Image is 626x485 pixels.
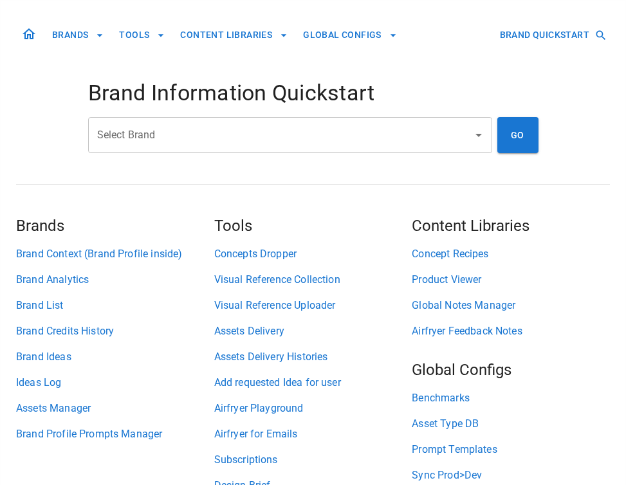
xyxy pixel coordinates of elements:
[88,80,539,107] h4: Brand Information Quickstart
[298,23,402,47] button: GLOBAL CONFIGS
[16,272,214,288] a: Brand Analytics
[412,324,610,339] a: Airfryer Feedback Notes
[16,324,214,339] a: Brand Credits History
[214,452,412,468] a: Subscriptions
[412,360,610,380] h5: Global Configs
[412,416,610,432] a: Asset Type DB
[214,298,412,313] a: Visual Reference Uploader
[16,215,214,236] h5: Brands
[175,23,293,47] button: CONTENT LIBRARIES
[16,401,214,416] a: Assets Manager
[16,426,214,442] a: Brand Profile Prompts Manager
[47,23,109,47] button: BRANDS
[412,390,610,406] a: Benchmarks
[16,349,214,365] a: Brand Ideas
[214,215,412,236] h5: Tools
[16,246,214,262] a: Brand Context (Brand Profile inside)
[495,23,610,47] button: BRAND QUICKSTART
[214,375,412,390] a: Add requested Idea for user
[214,324,412,339] a: Assets Delivery
[16,375,214,390] a: Ideas Log
[214,349,412,365] a: Assets Delivery Histories
[412,215,610,236] h5: Content Libraries
[412,272,610,288] a: Product Viewer
[214,272,412,288] a: Visual Reference Collection
[412,246,610,262] a: Concept Recipes
[412,442,610,457] a: Prompt Templates
[214,426,412,442] a: Airfryer for Emails
[497,117,539,153] button: GO
[412,298,610,313] a: Global Notes Manager
[214,401,412,416] a: Airfryer Playground
[114,23,170,47] button: TOOLS
[470,126,488,144] button: Open
[412,468,610,483] a: Sync Prod>Dev
[214,246,412,262] a: Concepts Dropper
[16,298,214,313] a: Brand List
